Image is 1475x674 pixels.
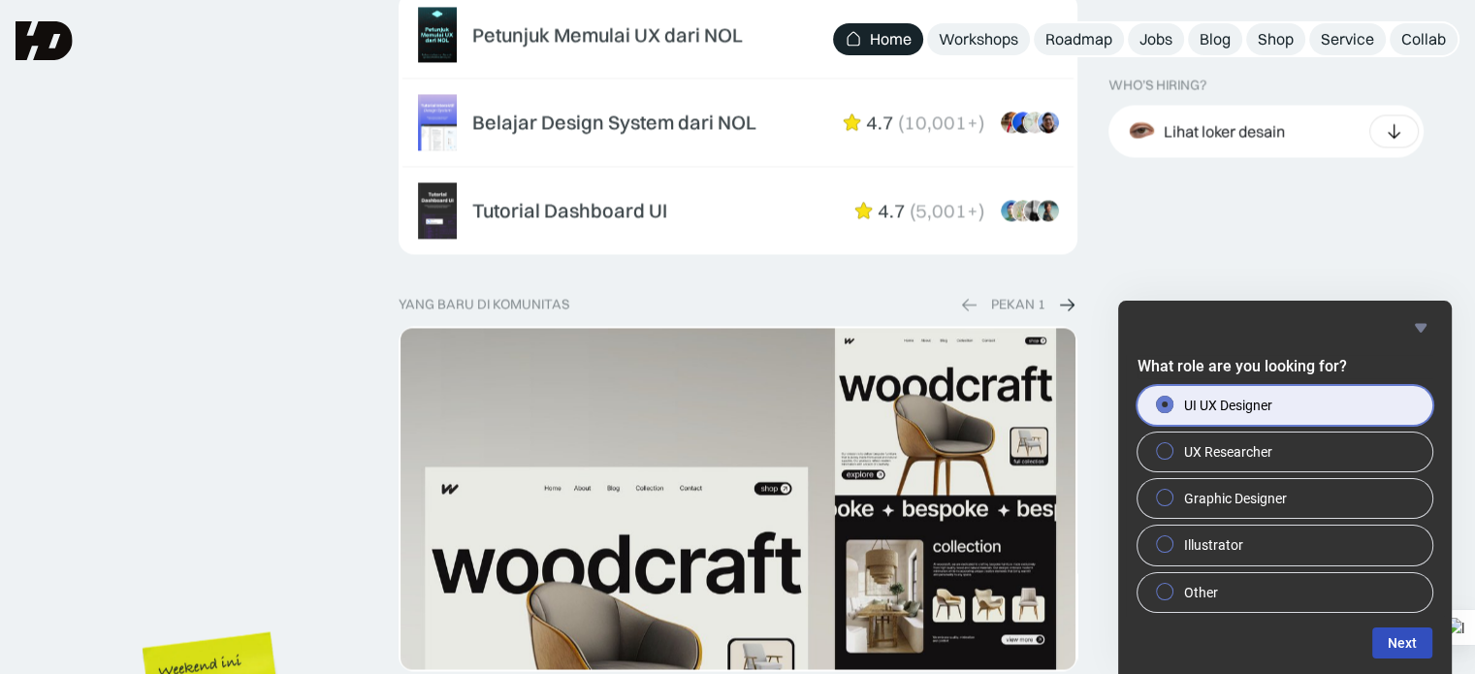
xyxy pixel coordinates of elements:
div: Service [1321,29,1374,49]
div: ( [910,199,915,222]
div: ) [978,199,984,222]
div: Collab [1401,29,1446,49]
div: 4.7 [866,111,894,134]
div: ) [978,111,984,134]
a: Service [1309,23,1386,55]
div: What role are you looking for? [1138,316,1432,658]
div: 4.7 [878,199,906,222]
a: Tutorial Dashboard UI4.7(5,001+) [402,171,1074,250]
div: ( [898,111,904,134]
span: UI UX Designer [1184,396,1272,415]
span: Illustrator [1184,535,1243,555]
div: Shop [1258,29,1294,49]
a: Collab [1390,23,1458,55]
a: Roadmap [1034,23,1124,55]
div: Belajar Design System dari NOL [472,111,756,134]
button: Hide survey [1409,316,1432,339]
div: 10,001+ [904,111,978,134]
div: What role are you looking for? [1138,386,1432,612]
div: Roadmap [1045,29,1112,49]
div: Blog [1200,29,1231,49]
div: Workshops [939,29,1018,49]
div: Tutorial Dashboard UI [472,199,667,222]
a: Blog [1188,23,1242,55]
span: UX Researcher [1184,442,1272,462]
div: WHO’S HIRING? [1108,78,1206,94]
a: Workshops [927,23,1030,55]
div: Lihat loker desain [1164,121,1285,142]
div: yang baru di komunitas [399,296,569,312]
div: PEKAN 1 [991,296,1045,312]
a: Jobs [1128,23,1184,55]
button: Next question [1372,627,1432,658]
h2: What role are you looking for? [1138,355,1432,378]
a: Shop [1246,23,1305,55]
span: Graphic Designer [1184,489,1287,508]
span: Other [1184,583,1218,602]
div: Petunjuk Memulai UX dari NOL [472,23,743,47]
div: Home [870,29,912,49]
a: Home [833,23,923,55]
a: Dynamic Image [399,326,1077,671]
div: Jobs [1139,29,1172,49]
a: Belajar Design System dari NOL4.7(10,001+) [402,82,1074,162]
div: 5,001+ [915,199,978,222]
